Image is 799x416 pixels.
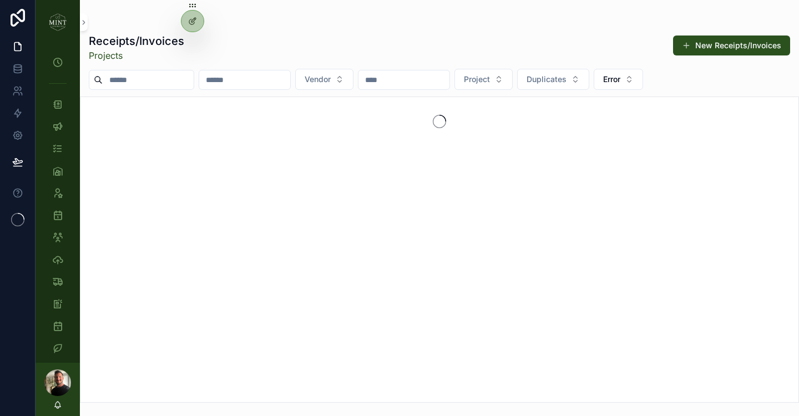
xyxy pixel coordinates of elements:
span: Duplicates [527,74,567,85]
button: Select Button [517,69,589,90]
button: Select Button [295,69,353,90]
button: New Receipts/Invoices [673,35,790,55]
button: Select Button [454,69,513,90]
span: Project [464,74,490,85]
a: Projects [89,49,184,62]
span: Error [603,74,620,85]
img: App logo [49,13,67,31]
button: Select Button [594,69,643,90]
h1: Receipts/Invoices [89,33,184,49]
div: scrollable content [36,44,80,363]
span: Vendor [305,74,331,85]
